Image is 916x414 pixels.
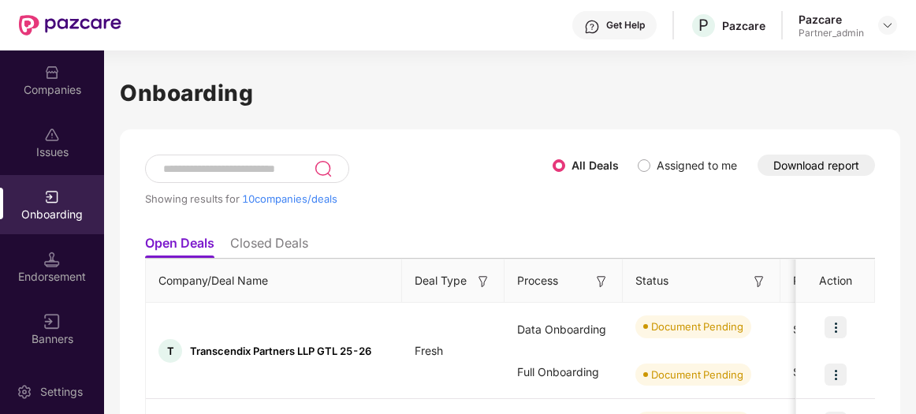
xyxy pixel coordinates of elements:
span: Transcendix Partners LLP GTL 25-26 [190,345,371,357]
img: svg+xml;base64,PHN2ZyB3aWR0aD0iMTQuNSIgaGVpZ2h0PSIxNC41IiB2aWV3Qm94PSIwIDAgMTYgMTYiIGZpbGw9Im5vbm... [44,252,60,267]
span: Status [635,272,668,289]
img: svg+xml;base64,PHN2ZyBpZD0iQ29tcGFuaWVzIiB4bWxucz0iaHR0cDovL3d3dy53My5vcmcvMjAwMC9zdmciIHdpZHRoPS... [44,65,60,80]
img: svg+xml;base64,PHN2ZyB3aWR0aD0iMTYiIGhlaWdodD0iMTYiIHZpZXdCb3g9IjAgMCAxNiAxNiIgZmlsbD0ibm9uZSIgeG... [751,274,767,289]
div: Settings [35,384,88,400]
th: Company/Deal Name [146,259,402,303]
img: icon [825,316,847,338]
div: T [158,339,182,363]
div: Document Pending [651,319,743,334]
div: Pazcare [799,12,864,27]
span: Pendency On [793,272,863,289]
li: Closed Deals [230,235,308,258]
div: Partner_admin [799,27,864,39]
label: Assigned to me [657,159,737,172]
img: svg+xml;base64,PHN2ZyBpZD0iSXNzdWVzX2Rpc2FibGVkIiB4bWxucz0iaHR0cDovL3d3dy53My5vcmcvMjAwMC9zdmciIH... [44,127,60,143]
span: Process [517,272,558,289]
th: Action [796,259,875,303]
img: svg+xml;base64,PHN2ZyB3aWR0aD0iMjQiIGhlaWdodD0iMjUiIHZpZXdCb3g9IjAgMCAyNCAyNSIgZmlsbD0ibm9uZSIgeG... [314,159,332,178]
div: Document Pending [651,367,743,382]
li: Open Deals [145,235,214,258]
span: Sales [793,323,821,336]
div: Full Onboarding [505,351,623,393]
img: svg+xml;base64,PHN2ZyB3aWR0aD0iMTYiIGhlaWdodD0iMTYiIHZpZXdCb3g9IjAgMCAxNiAxNiIgZmlsbD0ibm9uZSIgeG... [475,274,491,289]
div: Data Onboarding [505,308,623,351]
img: svg+xml;base64,PHN2ZyB3aWR0aD0iMTYiIGhlaWdodD0iMTYiIHZpZXdCb3g9IjAgMCAxNiAxNiIgZmlsbD0ibm9uZSIgeG... [44,314,60,330]
span: Sales [793,365,821,379]
img: New Pazcare Logo [19,15,121,35]
label: All Deals [572,159,619,172]
div: Pazcare [722,18,765,33]
div: Showing results for [145,192,553,205]
img: icon [825,364,847,386]
span: Deal Type [415,272,467,289]
img: svg+xml;base64,PHN2ZyBpZD0iSGVscC0zMngzMiIgeG1sbnM9Imh0dHA6Ly93d3cudzMub3JnLzIwMDAvc3ZnIiB3aWR0aD... [584,19,600,35]
div: Get Help [606,19,645,32]
span: 10 companies/deals [242,192,337,205]
img: svg+xml;base64,PHN2ZyB3aWR0aD0iMjAiIGhlaWdodD0iMjAiIHZpZXdCb3g9IjAgMCAyMCAyMCIgZmlsbD0ibm9uZSIgeG... [44,189,60,205]
button: Download report [758,155,875,176]
h1: Onboarding [120,76,900,110]
span: P [698,16,709,35]
img: svg+xml;base64,PHN2ZyBpZD0iU2V0dGluZy0yMHgyMCIgeG1sbnM9Imh0dHA6Ly93d3cudzMub3JnLzIwMDAvc3ZnIiB3aW... [17,384,32,400]
img: svg+xml;base64,PHN2ZyBpZD0iRHJvcGRvd24tMzJ4MzIiIHhtbG5zPSJodHRwOi8vd3d3LnczLm9yZy8yMDAwL3N2ZyIgd2... [881,19,894,32]
img: svg+xml;base64,PHN2ZyB3aWR0aD0iMTYiIGhlaWdodD0iMTYiIHZpZXdCb3g9IjAgMCAxNiAxNiIgZmlsbD0ibm9uZSIgeG... [594,274,609,289]
span: Fresh [402,344,456,357]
